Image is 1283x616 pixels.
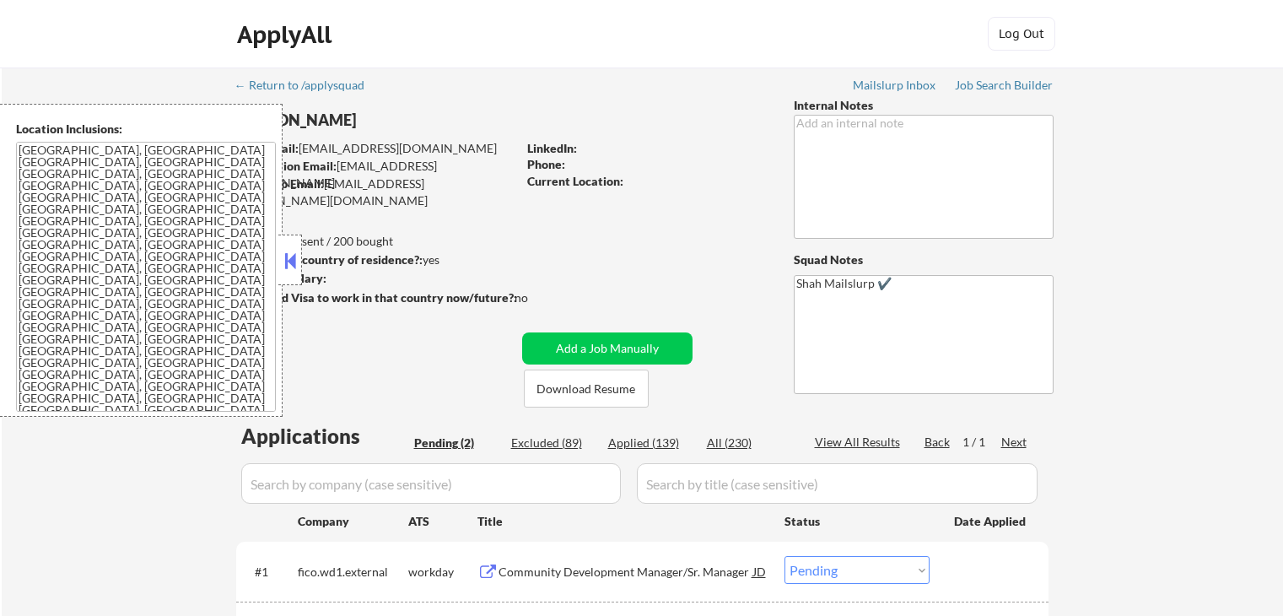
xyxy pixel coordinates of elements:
[235,233,516,250] div: 139 sent / 200 bought
[236,290,517,305] strong: Will need Visa to work in that country now/future?:
[527,174,623,188] strong: Current Location:
[237,158,516,191] div: [EMAIL_ADDRESS][DOMAIN_NAME]
[255,564,284,581] div: #1
[237,140,516,157] div: [EMAIL_ADDRESS][DOMAIN_NAME]
[524,370,649,408] button: Download Resume
[511,435,596,451] div: Excluded (89)
[235,252,423,267] strong: Can work in country of residence?:
[522,332,693,365] button: Add a Job Manually
[988,17,1055,51] button: Log Out
[752,556,768,586] div: JD
[954,513,1028,530] div: Date Applied
[414,435,499,451] div: Pending (2)
[794,97,1054,114] div: Internal Notes
[925,434,951,451] div: Back
[235,251,511,268] div: yes
[1001,434,1028,451] div: Next
[527,157,565,171] strong: Phone:
[784,505,930,536] div: Status
[477,513,768,530] div: Title
[815,434,905,451] div: View All Results
[241,426,408,446] div: Applications
[955,78,1054,95] a: Job Search Builder
[794,251,1054,268] div: Squad Notes
[608,435,693,451] div: Applied (139)
[408,513,477,530] div: ATS
[298,513,408,530] div: Company
[16,121,276,138] div: Location Inclusions:
[234,78,380,95] a: ← Return to /applysquad
[853,79,937,91] div: Mailslurp Inbox
[499,564,753,581] div: Community Development Manager/Sr. Manager
[234,79,380,91] div: ← Return to /applysquad
[236,110,583,131] div: [PERSON_NAME]
[236,176,516,208] div: [EMAIL_ADDRESS][PERSON_NAME][DOMAIN_NAME]
[241,463,621,504] input: Search by company (case sensitive)
[408,564,477,581] div: workday
[955,79,1054,91] div: Job Search Builder
[962,434,1001,451] div: 1 / 1
[298,564,408,581] div: fico.wd1.external
[853,78,937,95] a: Mailslurp Inbox
[707,435,791,451] div: All (230)
[637,463,1038,504] input: Search by title (case sensitive)
[237,20,337,49] div: ApplyAll
[527,141,577,155] strong: LinkedIn:
[515,289,563,306] div: no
